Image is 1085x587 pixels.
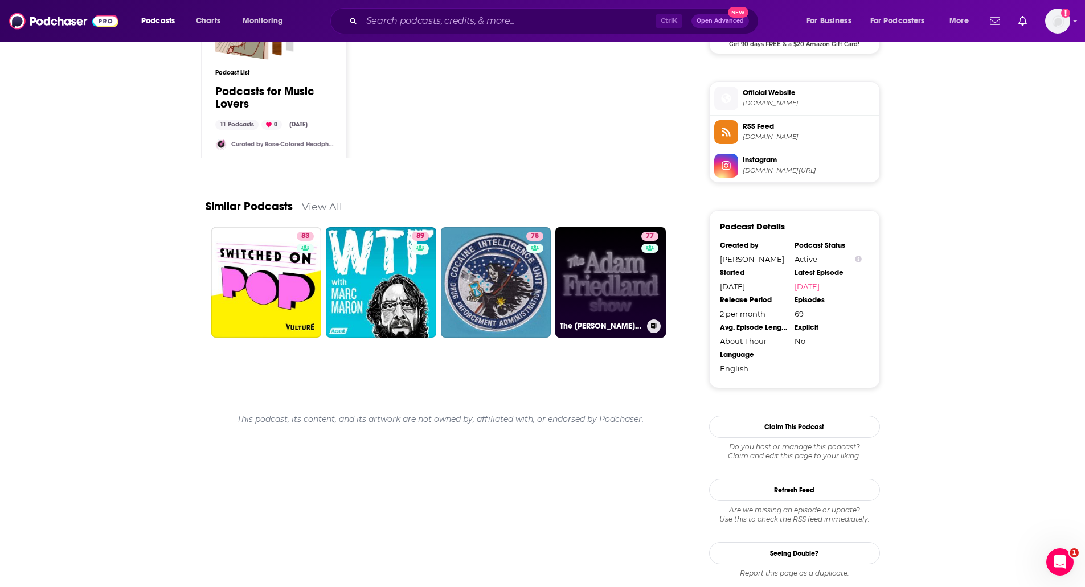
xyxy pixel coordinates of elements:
[326,227,436,338] a: 89
[714,87,875,110] a: Official Website[DOMAIN_NAME]
[709,416,880,438] button: Claim This Podcast
[646,231,654,242] span: 77
[728,7,748,18] span: New
[743,166,875,175] span: instagram.com/themusicbookpodcast
[1045,9,1070,34] span: Logged in as gabrielle.gantz
[806,13,851,29] span: For Business
[261,120,282,130] div: 0
[720,268,787,277] div: Started
[720,282,787,291] div: [DATE]
[641,232,658,241] a: 77
[743,88,875,98] span: Official Website
[795,241,862,250] div: Podcast Status
[235,12,298,30] button: open menu
[743,121,875,132] span: RSS Feed
[709,479,880,501] button: Refresh Feed
[720,336,787,346] div: About 1 hour
[141,13,175,29] span: Podcasts
[720,241,787,250] div: Created by
[709,442,880,461] div: Claim and edit this page to your liking.
[362,12,656,30] input: Search podcasts, credits, & more...
[285,120,312,130] div: [DATE]
[691,14,749,28] button: Open AdvancedNew
[709,542,880,564] a: Seeing Double?
[949,13,969,29] span: More
[863,12,941,30] button: open menu
[709,569,880,578] div: Report this page as a duplicate.
[799,12,866,30] button: open menu
[196,13,220,29] span: Charts
[215,85,334,110] a: Podcasts for Music Lovers
[855,255,862,264] button: Show Info
[341,8,769,34] div: Search podcasts, credits, & more...
[243,13,283,29] span: Monitoring
[441,227,551,338] a: 78
[1045,9,1070,34] button: Show profile menu
[709,506,880,524] div: Are we missing an episode or update? Use this to check the RSS feed immediately.
[231,141,334,148] a: Curated by Rose-Colored Headphones
[9,10,118,32] img: Podchaser - Follow, Share and Rate Podcasts
[795,282,862,291] a: [DATE]
[215,120,259,130] div: 11 Podcasts
[714,120,875,144] a: RSS Feed[DOMAIN_NAME]
[870,13,925,29] span: For Podcasters
[720,364,787,373] div: English
[1061,9,1070,18] svg: Add a profile image
[941,12,983,30] button: open menu
[531,231,539,242] span: 78
[1070,548,1079,557] span: 1
[555,227,666,338] a: 77The [PERSON_NAME] Show Podcast
[206,405,675,433] div: This podcast, its content, and its artwork are not owned by, affiliated with, or endorsed by Podc...
[743,133,875,141] span: feeds.buzzsprout.com
[720,309,787,318] div: 2 per month
[720,350,787,359] div: Language
[720,254,787,264] div: [PERSON_NAME]
[189,12,227,30] a: Charts
[795,323,862,332] div: Explicit
[795,309,862,318] div: 69
[656,14,682,28] span: Ctrl K
[133,12,190,30] button: open menu
[301,231,309,242] span: 83
[412,232,429,241] a: 89
[720,295,787,305] div: Release Period
[697,18,744,24] span: Open Advanced
[709,442,880,451] span: Do you host or manage this podcast?
[714,154,875,178] a: Instagram[DOMAIN_NAME][URL]
[560,321,642,331] h3: The [PERSON_NAME] Show Podcast
[1014,11,1031,31] a: Show notifications dropdown
[985,11,1005,31] a: Show notifications dropdown
[215,69,334,76] h3: Podcast List
[215,139,227,150] img: rosecoloredheadphonespodcast
[795,336,862,346] div: No
[416,231,424,242] span: 89
[720,323,787,332] div: Avg. Episode Length
[743,99,875,108] span: themusicbookpodcast.buzzsprout.com
[1046,548,1074,576] iframe: Intercom live chat
[743,155,875,165] span: Instagram
[211,227,322,338] a: 83
[526,232,543,241] a: 78
[795,268,862,277] div: Latest Episode
[795,295,862,305] div: Episodes
[206,199,293,214] a: Similar Podcasts
[1045,9,1070,34] img: User Profile
[302,200,342,212] a: View All
[297,232,314,241] a: 83
[720,221,785,232] h3: Podcast Details
[795,254,862,264] div: Active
